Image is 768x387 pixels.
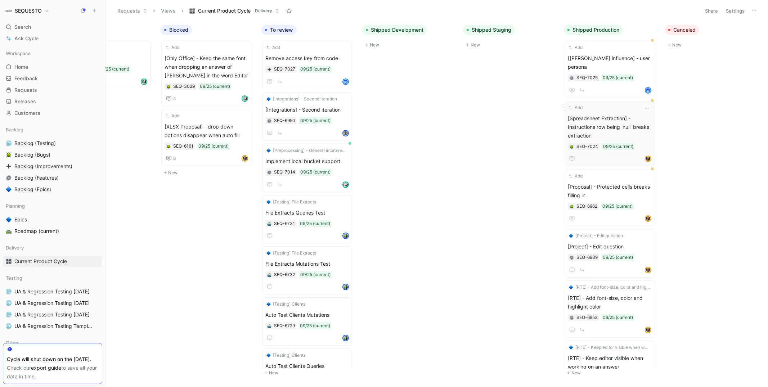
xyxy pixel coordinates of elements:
[262,195,352,243] a: 🔷[Testing] File ExtractsFile Extracts Queries Test09/25 (current)avatar
[273,301,306,308] span: [Testing] Clients
[265,311,349,319] span: Auto Test Clients Mutations
[570,76,574,80] img: ⚙️
[262,92,352,141] a: 🔷[Integrations] - Second iteration[Integrations] - Second iteration09/25 (current)avatar
[576,203,597,210] div: SEQ-6962
[158,22,259,181] div: BlockedNew
[265,198,317,206] button: 🔷[Testing] File Extracts
[173,156,176,161] span: 8
[4,215,13,224] button: 🔷
[343,79,348,84] img: avatar
[570,316,574,320] img: ⚙️
[569,315,574,320] button: ⚙️
[723,6,748,16] button: Settings
[166,84,171,89] div: 🪲
[463,41,558,49] button: New
[568,183,651,200] span: [Proposal] - Protected cells breaks filling in
[265,157,349,166] span: Implement local bucket support
[273,249,316,257] span: [Testing] File Extracts
[114,5,151,16] button: Requests
[343,233,348,238] img: avatar
[4,185,13,194] button: 🔷
[3,172,102,183] a: ⚙️Backlog (Features)
[3,337,102,348] div: Other
[300,66,331,73] div: 09/25 (current)
[3,309,102,320] a: 🌐UA & Regression Testing [DATE]
[6,186,12,192] img: 🔷
[6,217,12,222] img: 🔷
[570,256,574,260] img: ⚙️
[242,156,247,161] img: avatar
[267,118,272,123] div: ⚙️
[3,226,102,237] a: 🛣️Roadmap (current)
[3,201,102,237] div: Planning🔷Epics🛣️Roadmap (current)
[300,117,331,124] div: 09/25 (current)
[266,251,271,255] img: 🔷
[14,151,50,158] span: Backlog (Bugs)
[265,95,338,103] button: 🔷[Integrations] - Second iteration
[165,112,180,120] button: Add
[14,288,90,295] span: UA & Regression Testing [DATE]
[267,221,272,226] button: 🤖
[575,344,650,351] span: [RTE] - Keep editor visible when working on an answer
[569,255,574,260] button: ⚙️
[14,98,36,105] span: Releases
[570,204,574,209] img: 🪲
[14,311,90,318] span: UA & Regression Testing [DATE]
[4,139,13,148] button: 🌐
[14,186,51,193] span: Backlog (Epics)
[173,83,195,90] div: SEQ-3029
[161,109,251,166] a: Add[XLSX Proposal] - drop down options disappear when auto fill09/25 (current)8avatar
[165,154,178,163] button: 8
[262,297,352,346] a: 🔷[Testing] ClientsAuto Test Clients Mutations09/25 (current)avatar
[14,109,40,117] span: Customers
[572,26,619,33] span: Shipped Production
[6,202,25,210] span: Planning
[274,271,295,278] div: SEQ-6732
[6,339,19,346] span: Other
[265,249,317,257] button: 🔷[Testing] File Extracts
[565,169,655,226] a: Add[Proposal] - Protected cells breaks filling in09/25 (current)avatar
[262,41,352,89] a: AddRemove access key from code09/25 (current)avatar
[259,22,359,381] div: To reviewNew
[3,298,102,309] a: 🌐UA & Regression Testing [DATE]
[472,26,511,33] span: Shipped Staging
[161,41,251,106] a: Add[Only Office] - Keep the same font when dropping an answer of [PERSON_NAME] in the word Editor...
[262,144,352,192] a: 🔷[Preprocessing] - General improvementsImplement local bucket support09/25 (current)avatar
[165,44,180,51] button: Add
[3,108,102,118] a: Customers
[274,322,295,329] div: SEQ-6729
[3,242,102,267] div: Delivery🎛️Current Product Cycle
[665,41,760,49] button: New
[362,25,427,35] button: Shipped Development
[267,272,272,277] button: 🤖
[274,66,295,73] div: SEQ-7027
[300,168,331,176] div: 09/25 (current)
[4,150,13,159] button: 🪲
[568,242,651,251] span: [Project] - Edit question
[265,301,307,308] button: 🔷[Testing] Clients
[6,258,12,264] img: 🎛️
[4,287,13,296] button: 🌐
[166,144,171,149] button: 🪲
[265,147,349,154] button: 🔷[Preprocessing] - General improvements
[646,216,651,221] img: avatar
[200,83,230,90] div: 09/25 (current)
[569,75,574,80] button: ⚙️
[3,256,102,267] a: 🎛️Current Product Cycle
[14,140,56,147] span: Backlog (Testing)
[262,246,352,294] a: 🔷[Testing] File ExtractsFile Extracts Mutations Test09/25 (current)avatar
[3,33,102,44] a: Ask Cycle
[158,5,179,16] button: Views
[273,95,337,103] span: [Integrations] - Second iteration
[3,161,102,172] a: ➕Backlog (Improvements)
[3,242,102,253] div: Delivery
[6,300,12,306] img: 🌐
[161,25,192,35] button: Blocked
[569,345,573,350] img: 🔷
[6,274,22,282] span: Testing
[300,322,330,329] div: 09/25 (current)
[267,324,271,328] img: 🤖
[3,48,102,59] div: Workspace
[568,284,651,291] button: 🔷[RTE] - Add font-size, color and highlight color
[267,323,272,328] button: 🤖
